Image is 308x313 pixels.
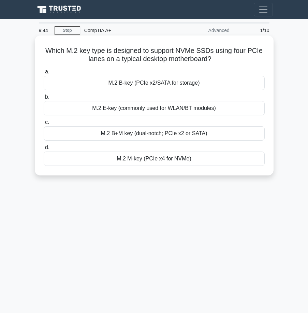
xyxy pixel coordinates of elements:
span: b. [45,94,49,100]
div: M.2 M-key (PCIe x4 for NVMe) [44,152,265,166]
span: c. [45,119,49,125]
span: d. [45,144,49,150]
button: Toggle navigation [254,3,273,16]
div: M.2 E-key (commonly used for WLAN/BT modules) [44,101,265,115]
div: Advanced [174,24,234,37]
div: 9:44 [35,24,55,37]
div: M.2 B+M key (dual-notch; PCIe x2 or SATA) [44,126,265,141]
div: M.2 B-key (PCIe x2/SATA for storage) [44,76,265,90]
a: Stop [55,26,80,35]
div: CompTIA A+ [80,24,174,37]
h5: Which M.2 key type is designed to support NVMe SSDs using four PCIe lanes on a typical desktop mo... [43,46,265,63]
span: a. [45,69,49,74]
div: 1/10 [234,24,274,37]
